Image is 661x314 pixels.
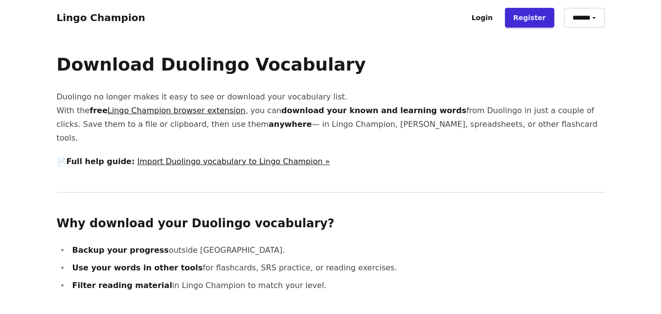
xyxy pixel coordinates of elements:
[72,281,172,290] strong: Filter reading material
[281,106,466,115] strong: download your known and learning words
[57,155,605,169] p: 📄
[69,243,605,257] li: outside [GEOGRAPHIC_DATA].
[69,261,605,275] li: for flashcards, SRS practice, or reading exercises.
[69,279,605,292] li: in Lingo Champion to match your level.
[463,8,501,27] a: Login
[505,8,554,27] a: Register
[90,106,246,115] strong: free
[137,157,330,166] a: Import Duolingo vocabulary to Lingo Champion »
[269,120,312,129] strong: anywhere
[57,12,145,24] a: Lingo Champion
[57,90,605,145] p: Duolingo no longer makes it easy to see or download your vocabulary list. With the , you can from...
[72,245,169,255] strong: Backup your progress
[67,157,135,166] strong: Full help guide:
[57,216,605,232] h2: Why download your Duolingo vocabulary?
[108,106,246,115] a: Lingo Champion browser extension
[72,263,203,272] strong: Use your words in other tools
[57,55,605,74] h1: Download Duolingo Vocabulary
